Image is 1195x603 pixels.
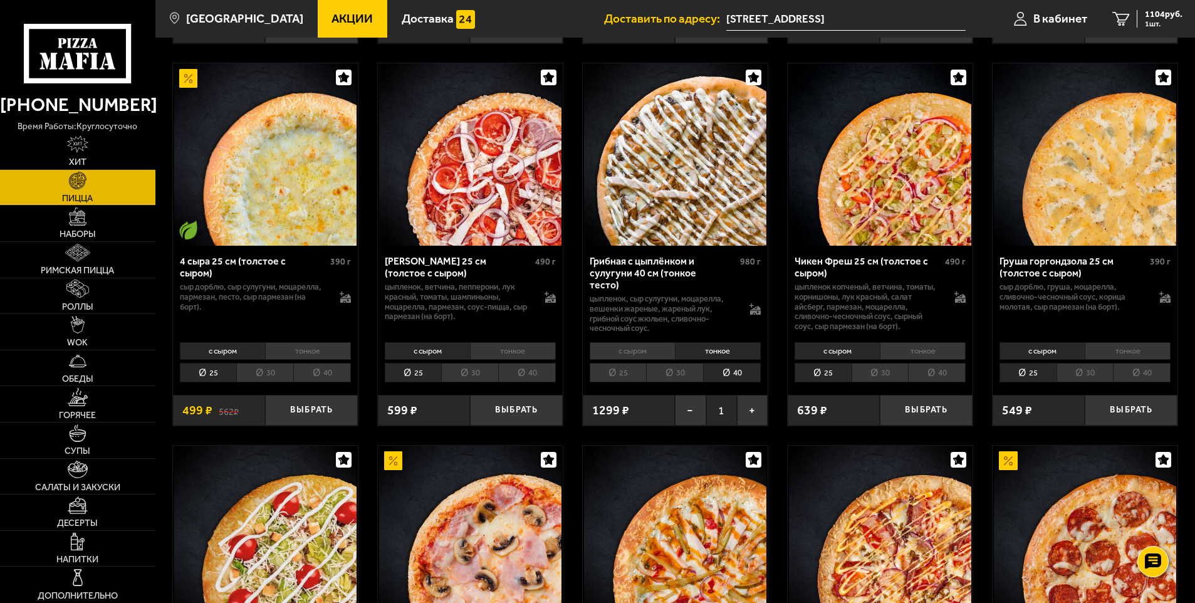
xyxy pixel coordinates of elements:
[385,282,533,322] p: цыпленок, ветчина, пепперони, лук красный, томаты, шампиньоны, моцарелла, пармезан, соус-пицца, с...
[456,10,475,29] img: 15daf4d41897b9f0e9f617042186c801.svg
[703,363,761,382] li: 40
[69,158,86,167] span: Хит
[535,256,556,267] span: 490 г
[999,342,1085,360] li: с сыром
[999,451,1018,470] img: Акционный
[1085,395,1177,426] button: Выбрать
[797,404,827,417] span: 639 ₽
[788,63,973,246] a: Чикен Фреш 25 см (толстое с сыром)
[740,256,761,267] span: 980 г
[236,363,293,382] li: 30
[402,13,454,24] span: Доставка
[180,282,328,312] p: сыр дорблю, сыр сулугуни, моцарелла, пармезан, песто, сыр пармезан (на борт).
[186,13,303,24] span: [GEOGRAPHIC_DATA]
[908,363,966,382] li: 40
[852,363,909,382] li: 30
[180,342,265,360] li: с сыром
[62,375,93,384] span: Обеды
[795,255,942,279] div: Чикен Фреш 25 см (толстое с сыром)
[706,395,737,426] span: 1
[994,63,1176,246] img: Груша горгондзола 25 см (толстое с сыром)
[384,451,403,470] img: Акционный
[675,395,706,426] button: −
[1033,13,1087,24] span: В кабинет
[385,342,470,360] li: с сыром
[795,342,880,360] li: с сыром
[470,342,556,360] li: тонкое
[385,255,532,279] div: [PERSON_NAME] 25 см (толстое с сыром)
[795,363,852,382] li: 25
[331,13,373,24] span: Акции
[1145,20,1182,28] span: 1 шт.
[590,342,675,360] li: с сыром
[174,63,357,246] img: 4 сыра 25 см (толстое с сыром)
[590,255,737,291] div: Грибная с цыплёнком и сулугуни 40 см (тонкое тесто)
[219,404,239,417] s: 562 ₽
[675,342,761,360] li: тонкое
[993,63,1177,246] a: Груша горгондзола 25 см (толстое с сыром)
[604,13,726,24] span: Доставить по адресу:
[265,342,351,360] li: тонкое
[35,483,120,492] span: Салаты и закуски
[737,395,768,426] button: +
[180,255,327,279] div: 4 сыра 25 см (толстое с сыром)
[60,230,96,239] span: Наборы
[385,363,442,382] li: 25
[62,194,93,203] span: Пицца
[179,69,198,88] img: Акционный
[59,411,96,420] span: Горячее
[1113,363,1171,382] li: 40
[41,266,114,275] span: Римская пицца
[470,395,563,426] button: Выбрать
[1057,363,1114,382] li: 30
[999,282,1147,312] p: сыр дорблю, груша, моцарелла, сливочно-чесночный соус, корица молотая, сыр пармезан (на борт).
[590,294,738,334] p: цыпленок, сыр сулугуни, моцарелла, вешенки жареные, жареный лук, грибной соус Жюльен, сливочно-че...
[56,555,98,564] span: Напитки
[584,63,766,246] img: Грибная с цыплёнком и сулугуни 40 см (тонкое тесто)
[590,363,647,382] li: 25
[1145,10,1182,19] span: 1104 руб.
[795,282,942,332] p: цыпленок копченый, ветчина, томаты, корнишоны, лук красный, салат айсберг, пармезан, моцарелла, с...
[330,256,351,267] span: 390 г
[379,63,561,246] img: Петровская 25 см (толстое с сыром)
[583,63,768,246] a: Грибная с цыплёнком и сулугуни 40 см (тонкое тесто)
[293,363,351,382] li: 40
[999,255,1147,279] div: Груша горгондзола 25 см (толстое с сыром)
[789,63,971,246] img: Чикен Фреш 25 см (толстое с сыром)
[880,395,973,426] button: Выбрать
[173,63,358,246] a: АкционныйВегетарианское блюдо4 сыра 25 см (толстое с сыром)
[67,338,88,347] span: WOK
[999,363,1057,382] li: 25
[498,363,556,382] li: 40
[1002,404,1032,417] span: 549 ₽
[945,256,966,267] span: 490 г
[182,404,212,417] span: 499 ₽
[62,303,93,312] span: Роллы
[726,8,965,31] span: Санкт-Петербург, проспект Энергетиков, 22Л
[265,395,358,426] button: Выбрать
[1085,342,1171,360] li: тонкое
[65,447,90,456] span: Супы
[646,363,703,382] li: 30
[57,519,98,528] span: Десерты
[179,221,198,239] img: Вегетарианское блюдо
[880,342,966,360] li: тонкое
[441,363,498,382] li: 30
[1150,256,1171,267] span: 390 г
[592,404,629,417] span: 1299 ₽
[378,63,563,246] a: Петровская 25 см (толстое с сыром)
[38,592,118,600] span: Дополнительно
[180,363,237,382] li: 25
[726,8,965,31] input: Ваш адрес доставки
[387,404,417,417] span: 599 ₽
